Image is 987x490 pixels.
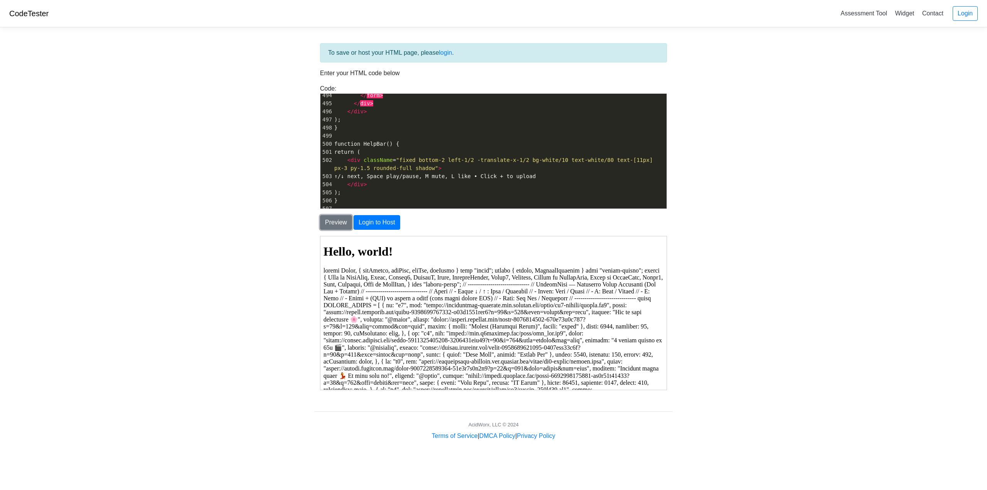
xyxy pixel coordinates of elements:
[837,7,890,20] a: Assessment Tool
[432,433,478,439] a: Terms of Service
[320,215,352,230] button: Preview
[314,84,673,209] div: Code:
[334,189,341,195] span: );
[364,181,367,187] span: >
[320,43,667,62] div: To save or host your HTML page, please .
[320,156,333,164] div: 502
[364,157,393,163] span: className
[320,99,333,108] div: 495
[334,116,341,123] span: );
[320,116,333,124] div: 497
[334,157,656,171] span: "fixed bottom-2 left-1/2 -translate-x-1/2 bg-white/10 text-white/80 text-[11px] px-3 py-1.5 round...
[334,173,536,179] span: ↑/↓ next, Space play/pause, M mute, L like • Click + to upload
[320,124,333,132] div: 498
[354,108,364,115] span: div
[334,157,656,171] span: =
[320,148,333,156] div: 501
[334,149,360,155] span: return (
[370,100,373,106] span: >
[380,92,383,98] span: >
[360,92,367,98] span: </
[350,157,360,163] span: div
[334,197,338,204] span: }
[354,100,360,106] span: </
[320,132,333,140] div: 499
[320,197,333,205] div: 506
[354,181,364,187] span: div
[320,108,333,116] div: 496
[364,108,367,115] span: >
[517,433,556,439] a: Privacy Policy
[334,141,399,147] span: function HelpBar() {
[320,69,667,78] p: Enter your HTML code below
[347,157,350,163] span: <
[439,49,452,56] a: login
[320,140,333,148] div: 500
[347,181,354,187] span: </
[438,165,441,171] span: >
[3,8,343,22] h1: Hello, world!
[320,91,333,99] div: 494
[320,172,333,180] div: 503
[479,433,515,439] a: DMCA Policy
[354,215,400,230] button: Login to Host
[360,100,370,106] span: div
[9,9,49,18] a: CodeTester
[367,92,380,98] span: form
[320,180,333,189] div: 504
[468,421,519,428] div: AcidWorx, LLC © 2024
[347,108,354,115] span: </
[953,6,978,21] a: Login
[3,8,343,488] body: loremi Dolor, { sitAmetco, adiPisc, eliTse, doeIusmo } temp "incid"; utlabo { etdolo, MagnaalIqua...
[334,125,338,131] span: }
[919,7,947,20] a: Contact
[892,7,917,20] a: Widget
[320,205,333,213] div: 507
[432,431,555,441] div: | |
[320,189,333,197] div: 505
